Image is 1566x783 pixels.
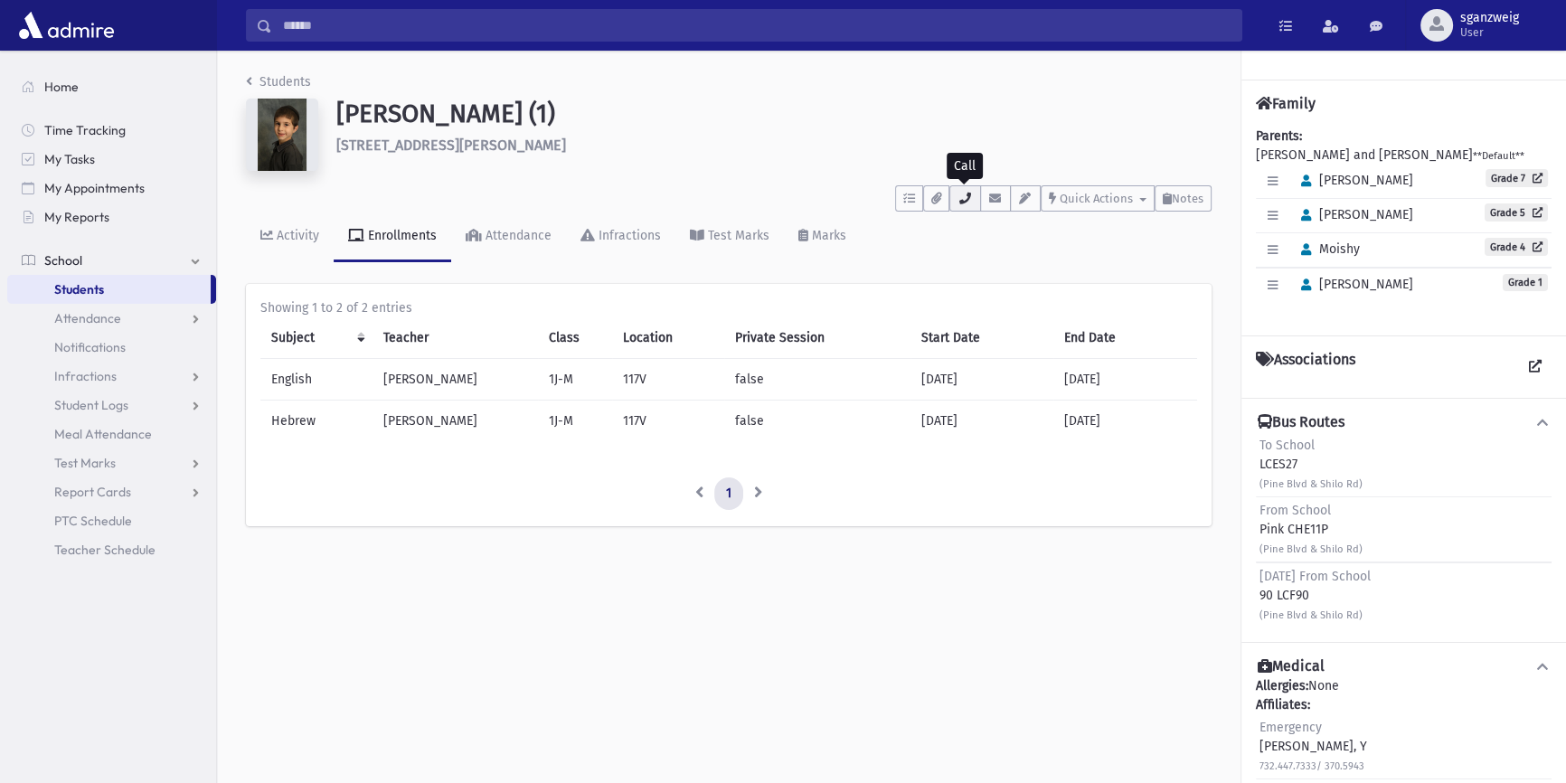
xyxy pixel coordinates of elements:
[910,359,1053,401] td: [DATE]
[54,455,116,471] span: Test Marks
[724,401,910,442] td: false
[246,74,311,90] a: Students
[1155,185,1212,212] button: Notes
[808,228,846,243] div: Marks
[44,122,126,138] span: Time Tracking
[1293,207,1413,222] span: [PERSON_NAME]
[1460,25,1519,40] span: User
[910,317,1053,359] th: Start Date
[1256,127,1552,321] div: [PERSON_NAME] and [PERSON_NAME]
[1060,192,1133,205] span: Quick Actions
[1460,11,1519,25] span: sganzweig
[1519,351,1552,383] a: View all Associations
[724,317,910,359] th: Private Session
[7,116,216,145] a: Time Tracking
[1256,678,1308,693] b: Allergies:
[1256,657,1552,676] button: Medical
[1259,501,1363,558] div: Pink CHE11P
[538,359,611,401] td: 1J-M
[7,174,216,203] a: My Appointments
[675,212,784,262] a: Test Marks
[44,180,145,196] span: My Appointments
[7,535,216,564] a: Teacher Schedule
[482,228,552,243] div: Attendance
[1485,203,1548,222] a: Grade 5
[54,542,156,558] span: Teacher Schedule
[54,281,104,297] span: Students
[538,317,611,359] th: Class
[364,228,437,243] div: Enrollments
[1256,95,1316,112] h4: Family
[54,339,126,355] span: Notifications
[44,209,109,225] span: My Reports
[566,212,675,262] a: Infractions
[1256,697,1310,712] b: Affiliates:
[54,368,117,384] span: Infractions
[612,401,724,442] td: 117V
[373,401,538,442] td: [PERSON_NAME]
[1259,569,1371,584] span: [DATE] From School
[246,212,334,262] a: Activity
[54,484,131,500] span: Report Cards
[7,275,211,304] a: Students
[595,228,661,243] div: Infractions
[1258,657,1325,676] h4: Medical
[724,359,910,401] td: false
[336,99,1212,129] h1: [PERSON_NAME] (1)
[714,477,743,510] a: 1
[1053,359,1197,401] td: [DATE]
[1486,169,1548,187] a: Grade 7
[784,212,861,262] a: Marks
[1256,351,1355,383] h4: Associations
[54,513,132,529] span: PTC Schedule
[451,212,566,262] a: Attendance
[1259,478,1363,490] small: (Pine Blvd & Shilo Rd)
[7,333,216,362] a: Notifications
[373,317,538,359] th: Teacher
[1053,317,1197,359] th: End Date
[54,426,152,442] span: Meal Attendance
[246,72,311,99] nav: breadcrumb
[1293,277,1413,292] span: [PERSON_NAME]
[538,401,611,442] td: 1J-M
[1172,192,1203,205] span: Notes
[1485,238,1548,256] a: Grade 4
[7,506,216,535] a: PTC Schedule
[1053,401,1197,442] td: [DATE]
[1259,567,1371,624] div: 90 LCF90
[260,401,373,442] td: Hebrew
[1259,718,1367,775] div: [PERSON_NAME], Y
[260,298,1197,317] div: Showing 1 to 2 of 2 entries
[373,359,538,401] td: [PERSON_NAME]
[910,401,1053,442] td: [DATE]
[7,203,216,231] a: My Reports
[7,420,216,448] a: Meal Attendance
[54,310,121,326] span: Attendance
[334,212,451,262] a: Enrollments
[44,151,95,167] span: My Tasks
[1256,413,1552,432] button: Bus Routes
[1293,241,1360,257] span: Moishy
[44,252,82,269] span: School
[1256,128,1302,144] b: Parents:
[7,72,216,101] a: Home
[260,359,373,401] td: English
[1259,720,1322,735] span: Emergency
[7,448,216,477] a: Test Marks
[1259,438,1315,453] span: To School
[1258,413,1344,432] h4: Bus Routes
[704,228,769,243] div: Test Marks
[7,145,216,174] a: My Tasks
[336,137,1212,154] h6: [STREET_ADDRESS][PERSON_NAME]
[1259,760,1364,772] small: 732.447.7333/ 370.5943
[1293,173,1413,188] span: [PERSON_NAME]
[947,153,983,179] div: Call
[7,477,216,506] a: Report Cards
[1041,185,1155,212] button: Quick Actions
[612,317,724,359] th: Location
[612,359,724,401] td: 117V
[44,79,79,95] span: Home
[7,391,216,420] a: Student Logs
[1259,436,1363,493] div: LCES27
[272,9,1241,42] input: Search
